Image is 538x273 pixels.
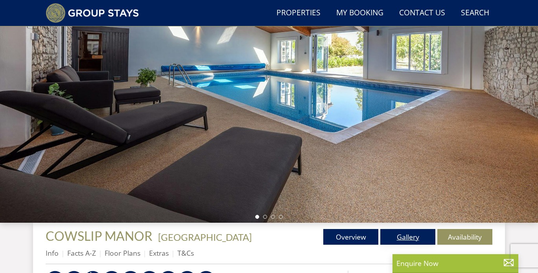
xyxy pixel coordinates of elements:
[323,229,378,245] a: Overview
[46,3,139,23] img: Group Stays
[177,248,194,258] a: T&Cs
[46,248,59,258] a: Info
[333,4,387,22] a: My Booking
[67,248,96,258] a: Facts A-Z
[105,248,140,258] a: Floor Plans
[396,258,514,268] p: Enquire Now
[46,228,153,244] span: COWSLIP MANOR
[437,229,492,245] a: Availability
[396,4,448,22] a: Contact Us
[458,4,492,22] a: Search
[273,4,324,22] a: Properties
[380,229,435,245] a: Gallery
[155,231,252,243] span: -
[149,248,169,258] a: Extras
[46,228,155,244] a: COWSLIP MANOR
[158,231,252,243] a: [GEOGRAPHIC_DATA]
